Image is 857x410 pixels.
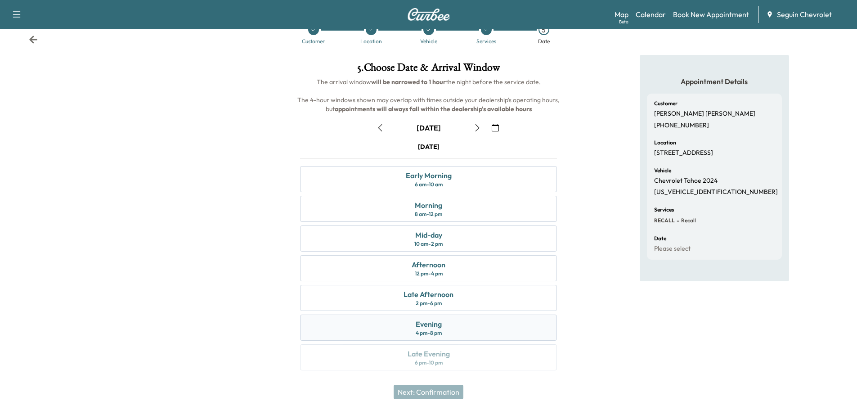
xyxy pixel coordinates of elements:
b: will be narrowed to 1 hour [371,78,446,86]
div: 5 [538,24,549,35]
h6: Vehicle [654,168,671,173]
p: Chevrolet Tahoe 2024 [654,177,718,185]
p: [PHONE_NUMBER] [654,122,709,130]
div: 6 am - 10 am [415,181,443,188]
a: MapBeta [615,9,628,20]
div: Afternoon [412,259,445,270]
div: 12 pm - 4 pm [415,270,443,277]
div: Late Afternoon [404,289,453,300]
span: Recall [679,217,696,224]
div: Back [29,35,38,44]
p: [US_VEHICLE_IDENTIFICATION_NUMBER] [654,188,778,196]
div: Mid-day [415,230,442,240]
span: - [675,216,679,225]
div: Location [360,39,382,44]
span: Seguin Chevrolet [777,9,832,20]
div: 4 pm - 8 pm [416,329,442,337]
h1: 5 . Choose Date & Arrival Window [293,62,564,77]
p: [STREET_ADDRESS] [654,149,713,157]
p: Please select [654,245,691,253]
b: appointments will always fall within the dealership's available hours [335,105,532,113]
div: [DATE] [418,142,440,151]
div: Early Morning [406,170,452,181]
a: Calendar [636,9,666,20]
h5: Appointment Details [647,77,782,86]
div: Evening [416,319,442,329]
div: [DATE] [417,123,441,133]
h6: Services [654,207,674,212]
div: Morning [415,200,442,211]
div: Vehicle [420,39,437,44]
p: [PERSON_NAME] [PERSON_NAME] [654,110,755,118]
h6: Date [654,236,666,241]
div: Beta [619,18,628,25]
img: Curbee Logo [407,8,450,21]
div: Customer [302,39,325,44]
div: 8 am - 12 pm [415,211,442,218]
a: Book New Appointment [673,9,749,20]
span: The arrival window the night before the service date. The 4-hour windows shown may overlap with t... [297,78,561,113]
div: Services [476,39,496,44]
h6: Location [654,140,676,145]
div: 2 pm - 6 pm [416,300,442,307]
h6: Customer [654,101,678,106]
span: RECALL [654,217,675,224]
div: 10 am - 2 pm [414,240,443,248]
div: Date [538,39,550,44]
